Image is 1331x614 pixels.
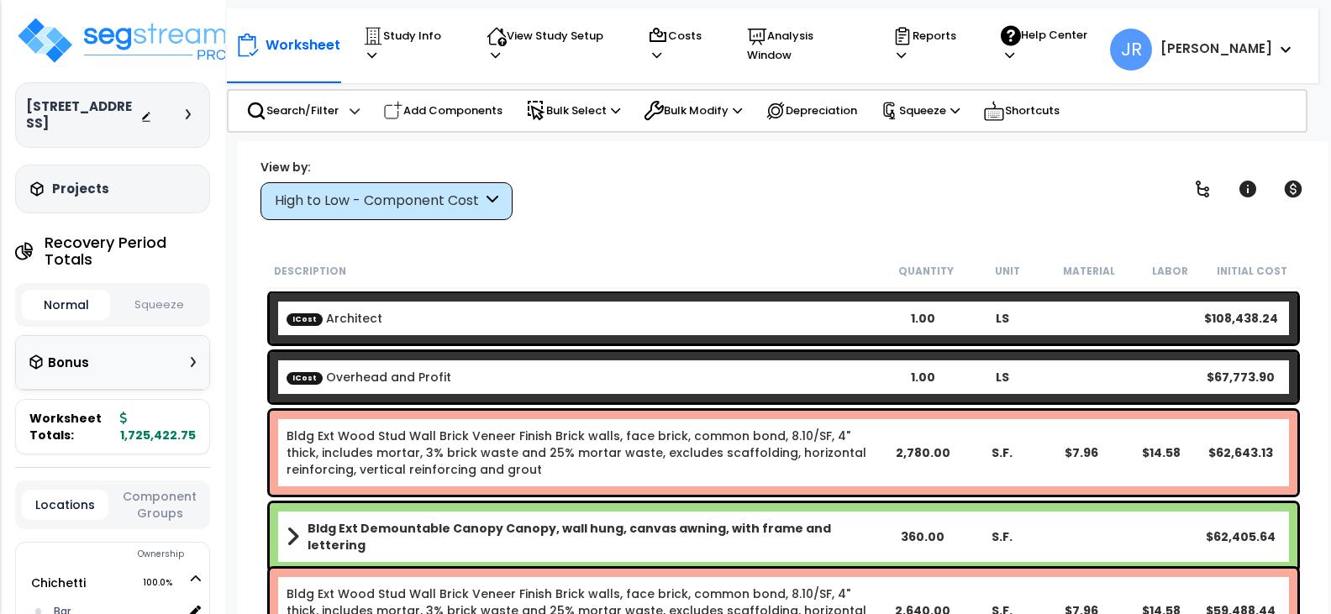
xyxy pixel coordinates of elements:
[260,159,513,176] div: View by:
[52,181,109,197] h3: Projects
[1001,25,1101,65] p: Help Center
[882,528,962,545] div: 360.00
[45,234,210,268] h4: Recovery Period Totals
[898,265,954,278] small: Quantity
[287,371,323,384] span: ICost
[962,528,1042,545] div: S.F.
[892,26,970,65] p: Reports
[1217,265,1287,278] small: Initial Cost
[487,26,617,65] p: View Study Setup
[287,310,382,327] a: Custom Item
[383,101,502,121] p: Add Components
[962,369,1042,386] div: LS
[974,91,1069,131] div: Shortcuts
[765,101,857,121] p: Depreciation
[117,487,203,522] button: Component Groups
[308,520,883,554] b: Bldg Ext Demountable Canopy Canopy, wall hung, canvas awning, with frame and lettering
[882,444,962,461] div: 2,780.00
[1201,369,1281,386] div: $67,773.90
[882,310,962,327] div: 1.00
[1110,29,1152,71] span: JR
[881,102,960,120] p: Squeeze
[50,544,209,564] div: Ownership
[882,369,962,386] div: 1.00
[26,98,140,132] h3: [STREET_ADDRESS]
[287,520,883,554] a: Assembly Title
[246,101,339,121] p: Search/Filter
[287,369,451,386] a: Custom Item
[1042,444,1122,461] div: $7.96
[114,291,203,320] button: Squeeze
[287,428,883,478] a: Individual Item
[983,99,1060,123] p: Shortcuts
[287,312,323,325] span: ICost
[1063,265,1115,278] small: Material
[374,92,512,129] div: Add Components
[747,26,860,65] p: Analysis Window
[22,290,110,320] button: Normal
[274,265,346,278] small: Description
[22,490,108,520] button: Locations
[1201,528,1281,545] div: $62,405.64
[1152,265,1188,278] small: Labor
[648,26,715,65] p: Costs
[756,92,866,129] div: Depreciation
[120,410,196,443] b: 1,725,422.75
[1121,444,1201,461] div: $14.58
[275,192,482,211] div: High to Low - Component Cost
[363,26,455,65] p: Study Info
[1201,310,1281,327] div: $108,438.24
[143,573,187,593] span: 100.0%
[1201,444,1281,461] div: $62,643.13
[48,356,89,370] h3: Bonus
[962,310,1042,327] div: LS
[15,15,234,66] img: logo_pro_r.png
[1160,39,1272,57] b: [PERSON_NAME]
[962,444,1042,461] div: S.F.
[526,101,620,121] p: Bulk Select
[31,575,86,591] a: Chichetti 100.0%
[266,34,340,56] p: Worksheet
[29,410,113,443] span: Worksheet Totals:
[995,265,1020,278] small: Unit
[644,101,742,121] p: Bulk Modify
